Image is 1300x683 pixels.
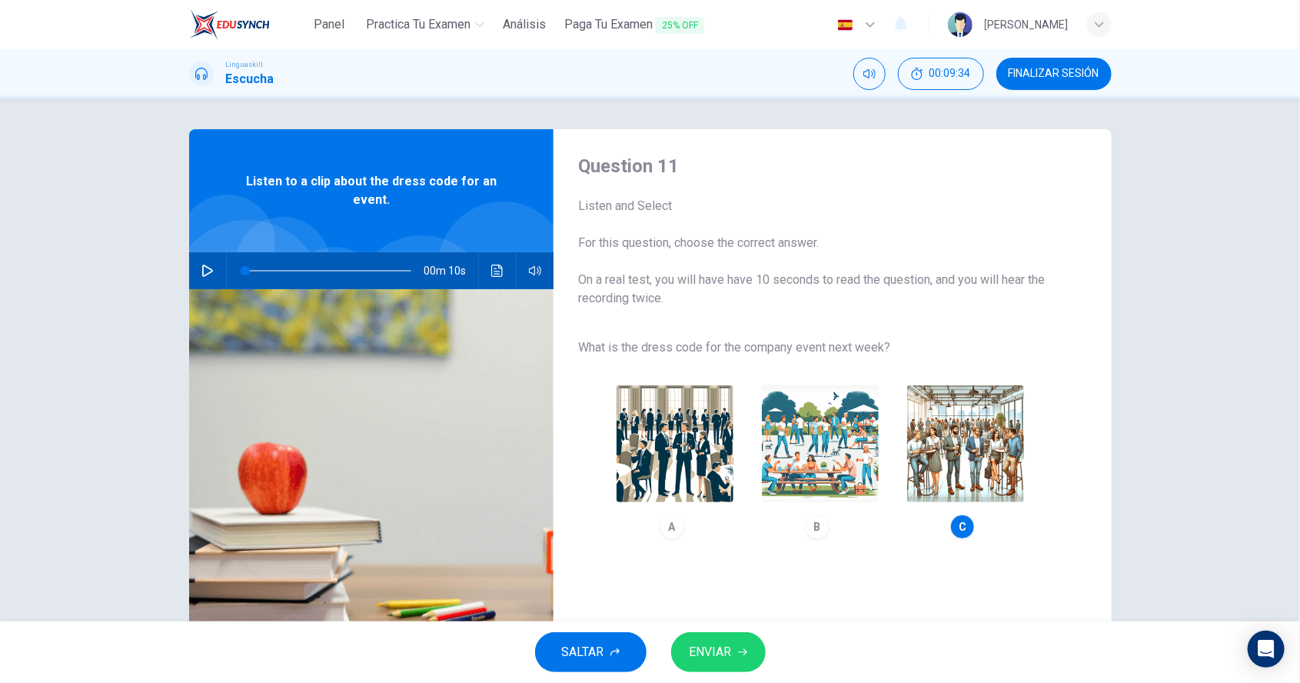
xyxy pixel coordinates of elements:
[564,15,704,35] span: Paga Tu Examen
[907,385,1024,502] img: C
[617,385,733,502] img: A
[314,15,344,34] span: Panel
[535,632,647,672] button: SALTAR
[562,641,604,663] span: SALTAR
[948,12,973,37] img: Profile picture
[304,11,354,38] button: Panel
[578,234,1062,252] span: For this question, choose the correct answer.
[1248,631,1285,668] div: Open Intercom Messenger
[578,197,1062,215] span: Listen and Select
[189,289,554,664] img: Listen to a clip about the dress code for an event.
[929,68,971,80] span: 00:09:34
[755,378,886,546] button: B
[503,15,546,34] span: Análisis
[360,11,490,38] button: Practica tu examen
[671,632,766,672] button: ENVIAR
[690,641,732,663] span: ENVIAR
[226,59,264,70] span: Linguaskill
[485,252,510,289] button: Haz clic para ver la transcripción del audio
[985,15,1069,34] div: [PERSON_NAME]
[497,11,552,39] a: Análisis
[424,252,478,289] span: 00m 10s
[853,58,886,90] div: Silenciar
[304,11,354,39] a: Panel
[950,515,975,539] div: C
[660,515,684,539] div: A
[558,11,710,39] button: Paga Tu Examen25% OFF
[189,9,305,40] a: EduSynch logo
[239,172,504,209] span: Listen to a clip about the dress code for an event.
[610,378,740,546] button: A
[898,58,984,90] div: Ocultar
[578,271,1062,308] span: On a real test, you will have have 10 seconds to read the question, and you will hear the recordi...
[805,515,830,539] div: B
[366,15,470,34] span: Practica tu examen
[1009,68,1099,80] span: FINALIZAR SESIÓN
[497,11,552,38] button: Análisis
[762,385,879,502] img: B
[226,70,274,88] h1: Escucha
[900,378,1031,546] button: C
[996,58,1112,90] button: FINALIZAR SESIÓN
[898,58,984,90] button: 00:09:34
[578,154,1062,178] h4: Question 11
[578,338,1062,357] span: What is the dress code for the company event next week?
[189,9,270,40] img: EduSynch logo
[836,19,855,31] img: es
[656,17,704,34] span: 25% OFF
